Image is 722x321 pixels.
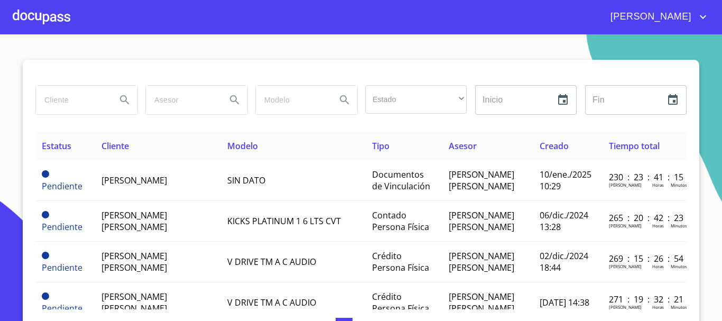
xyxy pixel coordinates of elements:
span: 02/dic./2024 18:44 [540,250,588,273]
span: [PERSON_NAME] [PERSON_NAME] [101,291,167,314]
span: Tipo [372,140,390,152]
input: search [256,86,328,114]
button: account of current user [603,8,709,25]
span: V DRIVE TM A C AUDIO [227,256,316,268]
span: V DRIVE TM A C AUDIO [227,297,316,308]
span: Pendiente [42,262,82,273]
p: Minutos [671,223,687,228]
span: Estatus [42,140,71,152]
div: ​ [365,85,467,114]
p: 271 : 19 : 32 : 21 [609,294,680,305]
p: Minutos [671,182,687,188]
input: search [146,86,218,114]
p: Horas [652,304,664,310]
span: Pendiente [42,211,49,218]
p: 230 : 23 : 41 : 15 [609,171,680,183]
span: Tiempo total [609,140,660,152]
span: KICKS PLATINUM 1 6 LTS CVT [227,215,341,227]
span: Pendiente [42,302,82,314]
p: Horas [652,223,664,228]
span: 06/dic./2024 13:28 [540,209,588,233]
button: Search [332,87,357,113]
span: Modelo [227,140,258,152]
span: Pendiente [42,180,82,192]
span: Cliente [101,140,129,152]
span: Pendiente [42,221,82,233]
span: Creado [540,140,569,152]
button: Search [112,87,137,113]
span: [PERSON_NAME] [101,175,167,186]
span: Crédito Persona Física [372,291,429,314]
span: SIN DATO [227,175,265,186]
span: [PERSON_NAME] [PERSON_NAME] [101,209,167,233]
span: Pendiente [42,252,49,259]
span: [PERSON_NAME] [603,8,697,25]
span: [PERSON_NAME] [PERSON_NAME] [449,291,514,314]
p: 265 : 20 : 42 : 23 [609,212,680,224]
p: [PERSON_NAME] [609,304,642,310]
span: [PERSON_NAME] [PERSON_NAME] [449,250,514,273]
span: Asesor [449,140,477,152]
span: Documentos de Vinculación [372,169,430,192]
span: [PERSON_NAME] [PERSON_NAME] [101,250,167,273]
span: [DATE] 14:38 [540,297,589,308]
span: [PERSON_NAME] [PERSON_NAME] [449,209,514,233]
span: [PERSON_NAME] [PERSON_NAME] [449,169,514,192]
p: [PERSON_NAME] [609,263,642,269]
p: Horas [652,182,664,188]
span: 10/ene./2025 10:29 [540,169,591,192]
p: Horas [652,263,664,269]
p: Minutos [671,263,687,269]
span: Crédito Persona Física [372,250,429,273]
button: Search [222,87,247,113]
p: [PERSON_NAME] [609,223,642,228]
span: Pendiente [42,170,49,178]
span: Pendiente [42,292,49,300]
input: search [36,86,108,114]
span: Contado Persona Física [372,209,429,233]
p: [PERSON_NAME] [609,182,642,188]
p: Minutos [671,304,687,310]
p: 269 : 15 : 26 : 54 [609,253,680,264]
